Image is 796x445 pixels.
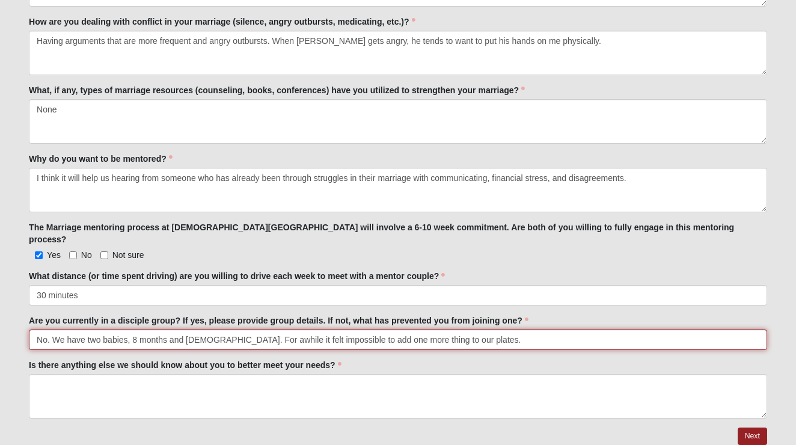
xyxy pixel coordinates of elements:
[112,250,144,260] span: Not sure
[738,428,767,445] a: Next
[100,251,108,259] input: Not sure
[47,250,61,260] span: Yes
[35,251,43,259] input: Yes
[29,315,528,327] label: Are you currently in a disciple group? If yes, please provide group details. If not, what has pre...
[69,251,77,259] input: No
[29,84,525,96] label: What, if any, types of marriage resources (counseling, books, conferences) have you utilized to s...
[29,153,173,165] label: Why do you want to be mentored?
[29,270,445,282] label: What distance (or time spent driving) are you willing to drive each week to meet with a mentor co...
[29,359,341,371] label: Is there anything else we should know about you to better meet your needs?
[81,250,92,260] span: No
[29,16,415,28] label: How are you dealing with conflict in your marriage (silence, angry outbursts, medicating, etc.)?
[29,221,767,245] label: The Marriage mentoring process at [DEMOGRAPHIC_DATA][GEOGRAPHIC_DATA] will involve a 6-10 week co...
